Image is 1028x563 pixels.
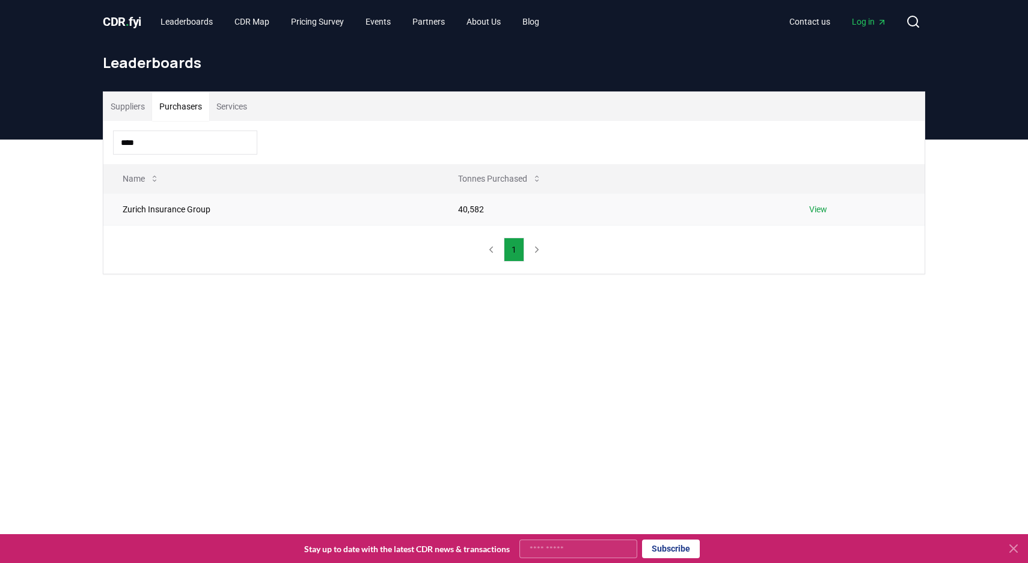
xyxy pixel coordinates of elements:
a: Contact us [780,11,840,32]
a: CDR Map [225,11,279,32]
td: 40,582 [439,193,790,225]
td: Zurich Insurance Group [103,193,439,225]
a: CDR.fyi [103,13,141,30]
a: Events [356,11,400,32]
a: Leaderboards [151,11,222,32]
a: Log in [842,11,896,32]
span: . [126,14,129,29]
a: About Us [457,11,510,32]
a: View [809,203,827,215]
a: Pricing Survey [281,11,353,32]
button: 1 [504,238,524,262]
nav: Main [151,11,549,32]
a: Blog [513,11,549,32]
button: Suppliers [103,92,152,121]
span: Log in [852,16,887,28]
button: Tonnes Purchased [448,167,551,191]
button: Name [113,167,169,191]
h1: Leaderboards [103,53,925,72]
span: CDR fyi [103,14,141,29]
button: Purchasers [152,92,209,121]
a: Partners [403,11,454,32]
button: Services [209,92,254,121]
nav: Main [780,11,896,32]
